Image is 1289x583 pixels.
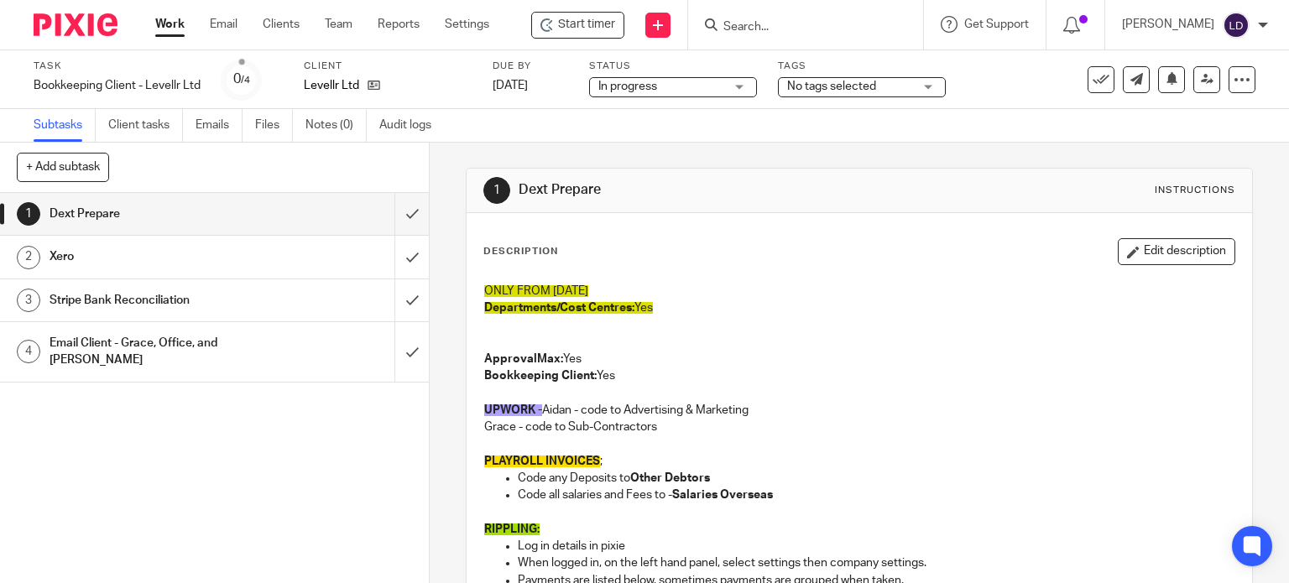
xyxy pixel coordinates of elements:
p: Grace - code to Sub-Contractors [484,419,1235,435]
p: Description [483,245,558,258]
p: When logged in, on the left hand panel, select settings then company settings. [518,554,1235,571]
a: Work [155,16,185,33]
a: Team [325,16,352,33]
p: Yes [484,351,1235,367]
label: Client [304,60,472,73]
p: Code any Deposits to [518,470,1235,487]
strong: Salaries Overseas [672,489,773,501]
button: + Add subtask [17,153,109,181]
img: Pixie [34,13,117,36]
span: [DATE] [493,80,528,91]
span: ONLY FROM [DATE] [484,285,588,297]
span: Yes [634,302,653,314]
a: Files [255,109,293,142]
div: 4 [17,340,40,363]
span: Start timer [558,16,615,34]
label: Status [589,60,757,73]
span: RIPPLING: [484,523,540,535]
strong: Other Debtors [630,472,710,484]
p: [PERSON_NAME] [1122,16,1214,33]
h1: Dext Prepare [519,181,895,199]
a: Reports [378,16,420,33]
div: Instructions [1155,184,1235,197]
label: Tags [778,60,946,73]
span: No tags selected [787,81,876,92]
p: Aidan - code to Advertising & Marketing [484,402,1235,419]
div: 2 [17,246,40,269]
p: ; [484,453,1235,470]
div: 1 [17,202,40,226]
img: svg%3E [1223,12,1250,39]
button: Edit description [1118,238,1235,265]
a: Notes (0) [305,109,367,142]
h1: Dext Prepare [50,201,269,226]
p: Log in details in pixie [518,538,1235,554]
a: Email [210,16,237,33]
div: 0 [233,70,250,89]
h1: Stripe Bank Reconciliation [50,288,269,313]
strong: Bookkeeping Client: [484,370,597,382]
a: Clients [263,16,300,33]
span: PLAYROLL INVOICES [484,455,600,467]
div: 3 [17,289,40,312]
div: 1 [483,177,510,204]
span: UPWORK - [484,404,542,416]
a: Subtasks [34,109,96,142]
a: Emails [196,109,243,142]
p: Code all salaries and Fees to - [518,487,1235,503]
span: In progress [598,81,657,92]
h1: Email Client - Grace, Office, and [PERSON_NAME] [50,331,269,373]
a: Audit logs [379,109,444,142]
p: Yes [484,367,1235,384]
span: Get Support [964,18,1029,30]
p: Levellr Ltd [304,77,359,94]
span: Departments/Cost Centres: [484,302,634,314]
div: Levellr Ltd - Bookkeeping Client - Levellr Ltd [531,12,624,39]
label: Due by [493,60,568,73]
strong: ApprovalMax: [484,353,563,365]
input: Search [722,20,873,35]
a: Settings [445,16,489,33]
h1: Xero [50,244,269,269]
small: /4 [241,75,250,85]
div: Bookkeeping Client - Levellr Ltd [34,77,201,94]
a: Client tasks [108,109,183,142]
label: Task [34,60,201,73]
